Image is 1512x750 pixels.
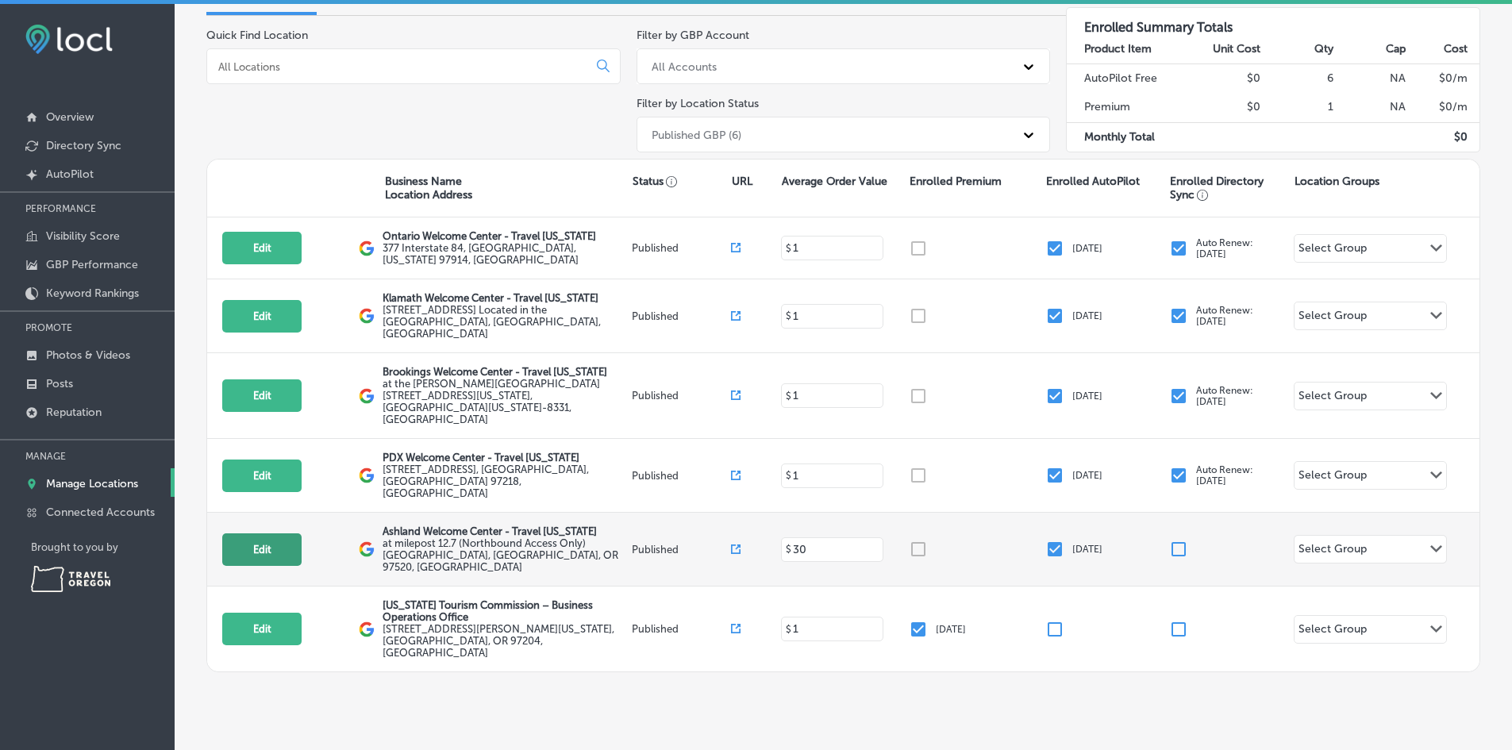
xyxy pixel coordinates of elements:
p: [DATE] [1072,310,1102,321]
p: Published [632,470,731,482]
p: Published [632,623,731,635]
p: [DATE] [1072,390,1102,402]
label: [STREET_ADDRESS] , [GEOGRAPHIC_DATA], [GEOGRAPHIC_DATA] 97218, [GEOGRAPHIC_DATA] [383,463,627,499]
div: Select Group [1298,309,1367,327]
strong: Product Item [1084,42,1152,56]
td: $ 0 [1406,122,1479,152]
label: Filter by GBP Account [637,29,749,42]
div: Select Group [1298,542,1367,560]
h3: Enrolled Summary Totals [1067,8,1479,35]
p: [DATE] [1072,544,1102,555]
p: GBP Performance [46,258,138,271]
div: All Accounts [652,60,717,73]
p: Ontario Welcome Center - Travel [US_STATE] [383,230,627,242]
div: Select Group [1298,241,1367,260]
p: Directory Sync [46,139,121,152]
p: Auto Renew: [DATE] [1196,237,1253,260]
p: Brookings Welcome Center - Travel [US_STATE] [383,366,627,378]
td: AutoPilot Free [1067,63,1188,93]
p: Ashland Welcome Center - Travel [US_STATE] [383,525,627,537]
p: $ [786,470,791,481]
img: logo [359,388,375,404]
p: [US_STATE] Tourism Commission – Business Operations Office [383,599,627,623]
p: Published [632,390,731,402]
p: Enrolled Premium [910,175,1002,188]
p: Keyword Rankings [46,287,139,300]
input: All Locations [217,60,584,74]
td: Monthly Total [1067,122,1188,152]
p: $ [786,624,791,635]
p: Published [632,242,731,254]
p: [DATE] [1072,243,1102,254]
p: Manage Locations [46,477,138,490]
p: Auto Renew: [DATE] [1196,385,1253,407]
th: Cost [1406,35,1479,64]
td: $0 [1188,63,1261,93]
button: Edit [222,232,302,264]
div: Published GBP (6) [652,128,741,141]
img: logo [359,541,375,557]
td: $0 [1188,93,1261,122]
img: logo [359,467,375,483]
p: Enrolled Directory Sync [1170,175,1286,202]
button: Edit [222,379,302,412]
td: NA [1334,93,1407,122]
th: Unit Cost [1188,35,1261,64]
img: logo [359,240,375,256]
p: Enrolled AutoPilot [1046,175,1140,188]
p: $ [786,544,791,555]
label: 377 Interstate 84 , [GEOGRAPHIC_DATA], [US_STATE] 97914, [GEOGRAPHIC_DATA] [383,242,627,266]
p: [DATE] [936,624,966,635]
p: Visibility Score [46,229,120,243]
p: Average Order Value [782,175,887,188]
td: $ 0 /m [1406,93,1479,122]
td: $ 0 /m [1406,63,1479,93]
p: Overview [46,110,94,124]
p: Connected Accounts [46,506,155,519]
p: $ [786,243,791,254]
label: [STREET_ADDRESS] Located in the [GEOGRAPHIC_DATA] , [GEOGRAPHIC_DATA], [GEOGRAPHIC_DATA] [383,304,627,340]
div: Select Group [1298,468,1367,487]
img: fda3e92497d09a02dc62c9cd864e3231.png [25,25,113,54]
p: Auto Renew: [DATE] [1196,464,1253,487]
p: $ [786,310,791,321]
p: Brought to you by [31,541,175,553]
img: logo [359,621,375,637]
label: at milepost 12.7 (Northbound Access Only) [GEOGRAPHIC_DATA] , [GEOGRAPHIC_DATA], OR 97520, [GEOGR... [383,537,627,573]
td: Premium [1067,93,1188,122]
button: Edit [222,460,302,492]
th: Cap [1334,35,1407,64]
p: PDX Welcome Center - Travel [US_STATE] [383,452,627,463]
p: Photos & Videos [46,348,130,362]
p: Business Name Location Address [385,175,472,202]
p: [DATE] [1072,470,1102,481]
p: Published [632,544,731,556]
button: Edit [222,300,302,333]
p: $ [786,390,791,402]
p: AutoPilot [46,167,94,181]
p: Auto Renew: [DATE] [1196,305,1253,327]
img: Travel Oregon [31,566,110,592]
div: Select Group [1298,622,1367,640]
td: 6 [1261,63,1334,93]
td: 1 [1261,93,1334,122]
p: Status [633,175,732,188]
p: Published [632,310,731,322]
button: Edit [222,533,302,566]
button: Edit [222,613,302,645]
p: Posts [46,377,73,390]
label: Filter by Location Status [637,97,759,110]
th: Qty [1261,35,1334,64]
p: Location Groups [1295,175,1379,188]
div: Select Group [1298,389,1367,407]
td: NA [1334,63,1407,93]
p: Reputation [46,406,102,419]
label: at the [PERSON_NAME][GEOGRAPHIC_DATA] [STREET_ADDRESS][US_STATE] , [GEOGRAPHIC_DATA][US_STATE]-83... [383,378,627,425]
p: URL [732,175,752,188]
label: [STREET_ADDRESS][PERSON_NAME][US_STATE] , [GEOGRAPHIC_DATA], OR 97204, [GEOGRAPHIC_DATA] [383,623,627,659]
label: Quick Find Location [206,29,308,42]
p: Klamath Welcome Center - Travel [US_STATE] [383,292,627,304]
img: logo [359,308,375,324]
